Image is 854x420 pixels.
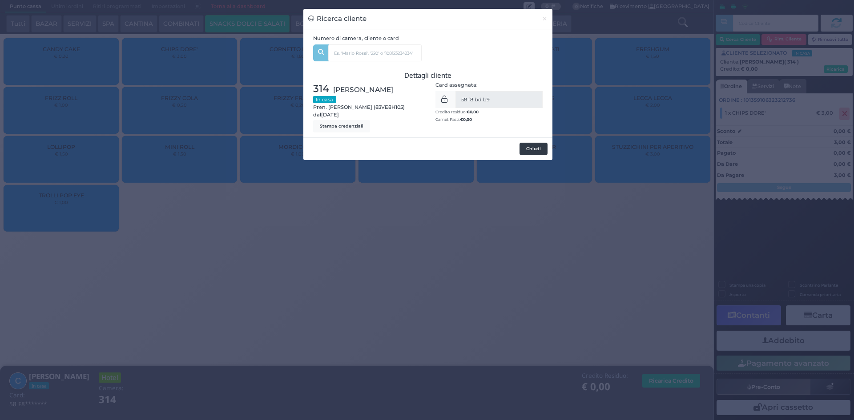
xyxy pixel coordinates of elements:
button: Chiudi [520,143,548,155]
input: Es. 'Mario Rossi', '220' o '108123234234' [328,44,422,61]
span: 314 [313,81,329,96]
b: € [460,117,472,122]
small: Carnet Pasti: [435,117,472,122]
span: × [542,14,548,24]
small: Credito residuo: [435,109,479,114]
h3: Dettagli cliente [313,72,543,79]
button: Chiudi [537,9,552,29]
button: Stampa credenziali [313,120,370,132]
div: Pren. [PERSON_NAME] (83VE8H105) dal [308,81,428,132]
small: In casa [313,96,336,103]
span: 0,00 [470,109,479,115]
label: Card assegnata: [435,81,478,89]
b: € [467,109,479,114]
label: Numero di camera, cliente o card [313,35,399,42]
span: 0,00 [463,116,472,122]
span: [PERSON_NAME] [333,84,393,95]
span: [DATE] [321,111,339,119]
h3: Ricerca cliente [308,14,367,24]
